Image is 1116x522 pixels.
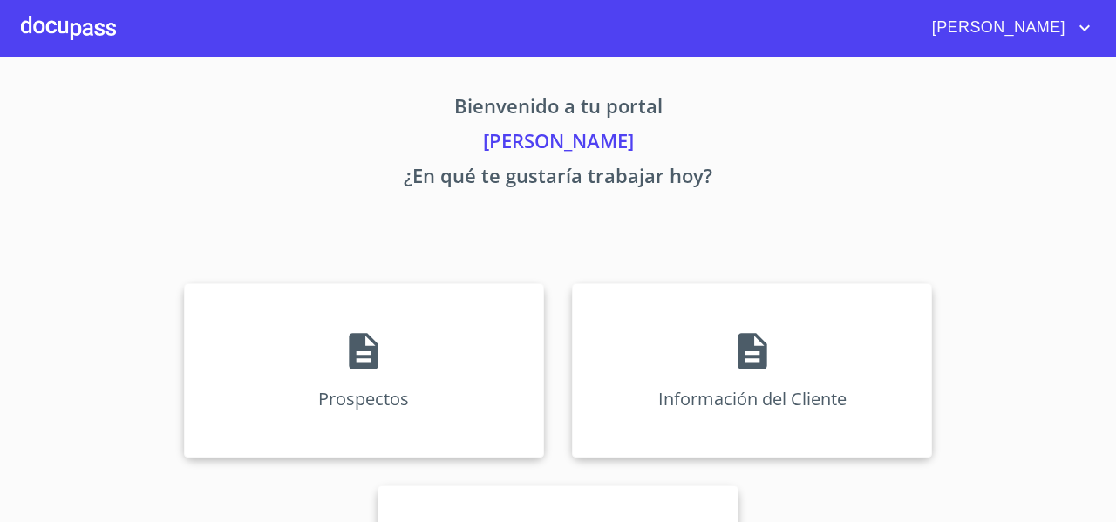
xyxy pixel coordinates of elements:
[919,14,1074,42] span: [PERSON_NAME]
[658,387,847,410] p: Información del Cliente
[21,126,1095,161] p: [PERSON_NAME]
[21,92,1095,126] p: Bienvenido a tu portal
[318,387,409,410] p: Prospectos
[21,161,1095,196] p: ¿En qué te gustaría trabajar hoy?
[919,14,1095,42] button: account of current user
